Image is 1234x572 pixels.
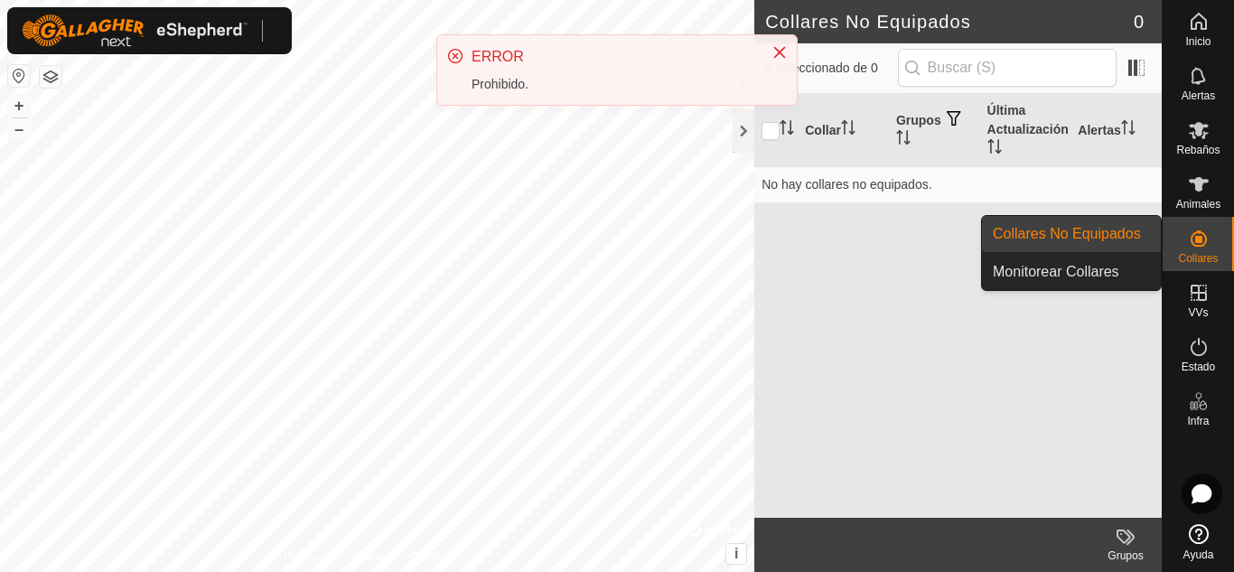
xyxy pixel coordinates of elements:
[1185,36,1211,47] span: Inicio
[1121,123,1136,137] p-sorticon: Activar para ordenar
[982,216,1161,252] a: Collares No Equipados
[1182,90,1215,101] span: Alertas
[841,123,855,137] p-sorticon: Activar para ordenar
[1182,361,1215,372] span: Estado
[22,14,248,47] img: Logo Gallagher
[1089,548,1162,564] div: Grupos
[1187,416,1209,427] span: Infra
[40,66,61,88] button: Capas del Mapa
[798,94,889,167] th: Collar
[472,46,753,68] div: ERROR
[987,142,1002,156] p-sorticon: Activar para ordenar
[982,254,1161,290] a: Monitorear Collares
[765,59,897,78] span: 0 seleccionado de 0
[889,94,980,167] th: Grupos
[8,118,30,140] button: –
[1176,145,1220,155] span: Rebaños
[1070,94,1162,167] th: Alertas
[8,65,30,87] button: Restablecer Mapa
[767,40,792,65] button: Close
[8,95,30,117] button: +
[993,261,1119,283] span: Monitorear Collares
[284,549,388,565] a: Política de Privacidad
[1176,199,1220,210] span: Animales
[1183,549,1214,560] span: Ayuda
[472,75,753,94] div: Prohibido.
[780,123,794,137] p-sorticon: Activar para ordenar
[734,546,738,561] span: i
[765,11,1134,33] h2: Collares No Equipados
[898,49,1117,87] input: Buscar (S)
[896,133,911,147] p-sorticon: Activar para ordenar
[1134,8,1144,35] span: 0
[1188,307,1208,318] span: VVs
[754,166,1162,202] td: No hay collares no equipados.
[1163,517,1234,567] a: Ayuda
[993,223,1141,245] span: Collares No Equipados
[980,94,1071,167] th: Última Actualización
[410,549,471,565] a: Contáctenos
[726,544,746,564] button: i
[1178,253,1218,264] span: Collares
